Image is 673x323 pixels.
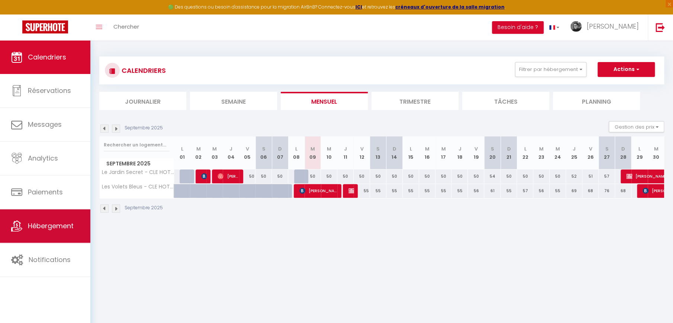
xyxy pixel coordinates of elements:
abbr: M [310,145,315,152]
span: [PERSON_NAME] [586,22,638,31]
li: Journalier [99,92,186,110]
div: 55 [500,184,517,198]
img: logout [656,23,665,32]
div: 57 [517,184,533,198]
span: Calendriers [28,52,66,62]
div: 50 [255,169,272,183]
button: Besoin d'aide ? [492,21,544,34]
abbr: S [376,145,380,152]
div: 50 [500,169,517,183]
div: 50 [451,169,468,183]
th: 14 [386,136,403,169]
th: 25 [566,136,582,169]
th: 01 [174,136,190,169]
button: Actions [598,62,655,77]
div: 76 [599,184,615,198]
div: 50 [386,169,403,183]
span: Analytics [28,154,58,163]
abbr: L [410,145,412,152]
th: 13 [370,136,386,169]
abbr: M [539,145,544,152]
abbr: S [605,145,608,152]
th: 03 [206,136,223,169]
div: 50 [468,169,484,183]
abbr: M [196,145,200,152]
div: 50 [517,169,533,183]
a: créneaux d'ouverture de la salle migration [395,4,505,10]
th: 09 [305,136,321,169]
img: Super Booking [22,20,68,33]
span: Paiements [28,187,63,197]
li: Planning [553,92,640,110]
div: 50 [533,169,550,183]
div: 69 [566,184,582,198]
span: [PERSON_NAME] [218,169,239,183]
th: 24 [550,136,566,169]
abbr: L [524,145,526,152]
div: 55 [386,184,403,198]
div: 50 [370,169,386,183]
abbr: J [344,145,347,152]
div: 50 [419,169,435,183]
span: Chercher [113,23,139,30]
button: Ouvrir le widget de chat LiveChat [6,3,28,25]
div: 50 [321,169,337,183]
abbr: M [212,145,217,152]
abbr: L [638,145,641,152]
th: 05 [239,136,255,169]
a: ... [PERSON_NAME] [565,14,648,41]
div: 68 [582,184,599,198]
abbr: J [229,145,232,152]
abbr: D [507,145,511,152]
span: [PERSON_NAME] [201,169,207,183]
span: Les Volets Bleus - CLE HOTES [101,184,175,190]
li: Tâches [462,92,549,110]
div: 55 [435,184,452,198]
abbr: M [441,145,445,152]
span: Notifications [29,255,71,264]
abbr: M [556,145,560,152]
abbr: J [573,145,576,152]
div: 55 [419,184,435,198]
th: 18 [451,136,468,169]
th: 20 [484,136,500,169]
th: 27 [599,136,615,169]
div: 55 [370,184,386,198]
abbr: S [262,145,265,152]
th: 15 [403,136,419,169]
th: 08 [288,136,305,169]
th: 23 [533,136,550,169]
div: 50 [435,169,452,183]
li: Trimestre [371,92,458,110]
abbr: V [589,145,592,152]
th: 26 [582,136,599,169]
span: Septembre 2025 [100,158,174,169]
span: [PERSON_NAME] [299,184,338,198]
a: Chercher [108,14,145,41]
th: 06 [255,136,272,169]
li: Mensuel [281,92,368,110]
div: 52 [566,169,582,183]
abbr: J [458,145,461,152]
li: Semaine [190,92,277,110]
a: ICI [355,4,362,10]
th: 12 [354,136,370,169]
abbr: M [327,145,331,152]
p: Septembre 2025 [125,125,163,132]
abbr: L [181,145,183,152]
div: 61 [484,184,500,198]
div: 50 [272,169,288,183]
h3: CALENDRIERS [120,62,166,79]
input: Rechercher un logement... [104,138,170,152]
abbr: V [474,145,478,152]
button: Filtrer par hébergement [515,62,586,77]
abbr: V [246,145,249,152]
th: 21 [500,136,517,169]
th: 11 [337,136,354,169]
abbr: M [654,145,658,152]
div: 50 [354,169,370,183]
div: 56 [533,184,550,198]
abbr: V [360,145,363,152]
div: 55 [403,184,419,198]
